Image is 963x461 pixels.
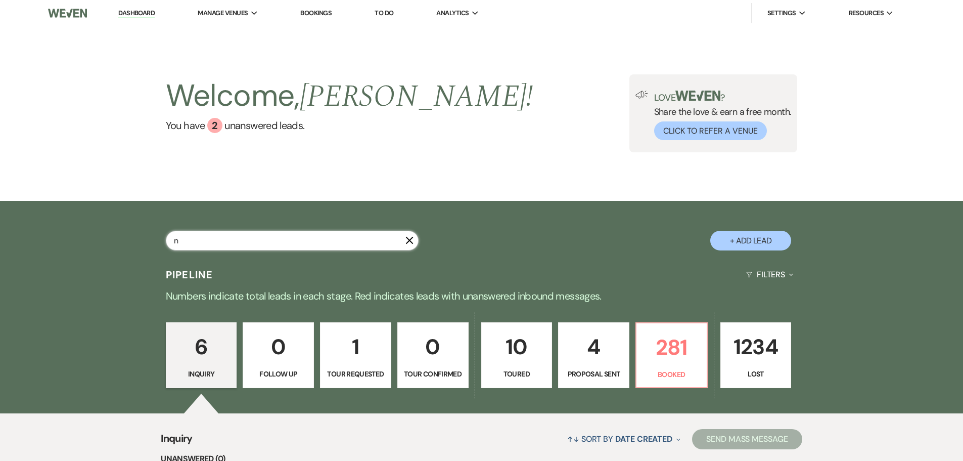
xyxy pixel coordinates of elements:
[643,369,701,380] p: Booked
[166,322,237,388] a: 6Inquiry
[300,73,533,120] span: [PERSON_NAME] !
[643,330,701,364] p: 281
[710,231,791,250] button: + Add Lead
[654,121,767,140] button: Click to Refer a Venue
[720,322,792,388] a: 1234Lost
[397,322,469,388] a: 0Tour Confirmed
[635,322,708,388] a: 281Booked
[166,231,419,250] input: Search by name, event date, email address or phone number
[161,431,193,452] span: Inquiry
[249,330,307,364] p: 0
[166,118,533,133] a: You have 2 unanswered leads.
[727,368,785,380] p: Lost
[727,330,785,364] p: 1234
[567,434,579,444] span: ↑↓
[300,9,332,17] a: Bookings
[404,330,462,364] p: 0
[172,330,231,364] p: 6
[166,268,213,282] h3: Pipeline
[172,368,231,380] p: Inquiry
[404,368,462,380] p: Tour Confirmed
[198,8,248,18] span: Manage Venues
[327,330,385,364] p: 1
[563,426,684,452] button: Sort By Date Created
[565,330,623,364] p: 4
[327,368,385,380] p: Tour Requested
[615,434,672,444] span: Date Created
[488,330,546,364] p: 10
[558,322,629,388] a: 4Proposal Sent
[849,8,884,18] span: Resources
[675,91,720,101] img: weven-logo-green.svg
[48,3,86,24] img: Weven Logo
[436,8,469,18] span: Analytics
[767,8,796,18] span: Settings
[375,9,393,17] a: To Do
[166,74,533,118] h2: Welcome,
[207,118,222,133] div: 2
[118,9,155,18] a: Dashboard
[118,288,846,304] p: Numbers indicate total leads in each stage. Red indicates leads with unanswered inbound messages.
[481,322,553,388] a: 10Toured
[565,368,623,380] p: Proposal Sent
[320,322,391,388] a: 1Tour Requested
[692,429,802,449] button: Send Mass Message
[742,261,797,288] button: Filters
[648,91,792,140] div: Share the love & earn a free month.
[249,368,307,380] p: Follow Up
[488,368,546,380] p: Toured
[243,322,314,388] a: 0Follow Up
[654,91,792,102] p: Love ?
[635,91,648,99] img: loud-speaker-illustration.svg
